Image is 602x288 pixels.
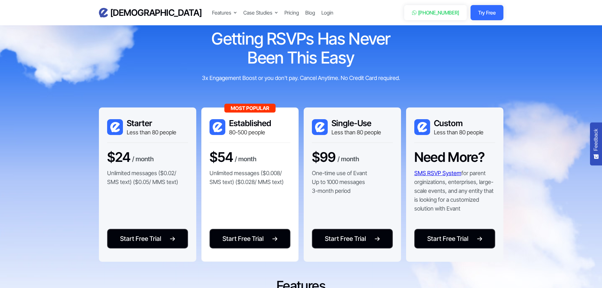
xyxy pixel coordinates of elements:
[331,118,381,128] h3: Single-Use
[434,118,483,128] h3: Custom
[210,149,233,165] h3: $54
[414,149,485,165] h3: Need More?
[284,9,299,16] a: Pricing
[471,5,503,20] a: Try Free
[243,9,272,16] div: Case Studies
[235,154,257,165] div: / month
[590,122,602,165] button: Feedback - Show survey
[593,129,599,151] span: Feedback
[212,9,231,16] div: Features
[404,5,467,20] a: [PHONE_NUMBER]
[127,128,176,136] div: Less than 80 people
[427,234,468,243] div: Start Free Trial
[224,104,276,113] div: Most Popular
[99,7,202,18] a: home
[120,234,161,243] div: Start Free Trial
[331,128,381,136] div: Less than 80 people
[229,128,271,136] div: 80-500 people
[229,118,271,128] h3: Established
[132,154,154,165] div: / month
[312,149,336,165] h3: $99
[414,169,495,213] p: for parent orginizations, enterprises, large-scale events, and any entity that is looking for a c...
[127,118,176,128] h3: Starter
[321,9,333,16] a: Login
[222,234,264,243] div: Start Free Trial
[110,7,202,18] h3: [DEMOGRAPHIC_DATA]
[243,9,278,16] div: Case Studies
[107,169,188,187] p: Unlimited messages ($0.02/ SMS text) ($0.05/ MMS text)
[418,9,459,16] div: [PHONE_NUMBER]
[434,128,483,136] div: Less than 80 people
[312,169,367,195] p: One-time use of Evant Up to 1000 messages 3-month period
[107,229,188,248] a: Start Free Trial
[414,229,495,248] a: Start Free Trial
[325,234,366,243] div: Start Free Trial
[196,29,406,67] h2: Getting RSVPs Has Never Been This Easy
[305,9,315,16] a: Blog
[337,154,359,165] div: / month
[212,9,237,16] div: Features
[312,229,393,248] a: Start Free Trial
[210,169,290,187] p: Unlimited messages ($0.008/ SMS text) ($0.028/ MMS text)
[196,74,406,82] div: 3x Engagement Boost or you don't pay. Cancel Anytime. No Credit Card required.
[210,229,290,248] a: Start Free Trial
[414,170,461,176] a: SMS RSVP System
[107,149,131,165] h3: $24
